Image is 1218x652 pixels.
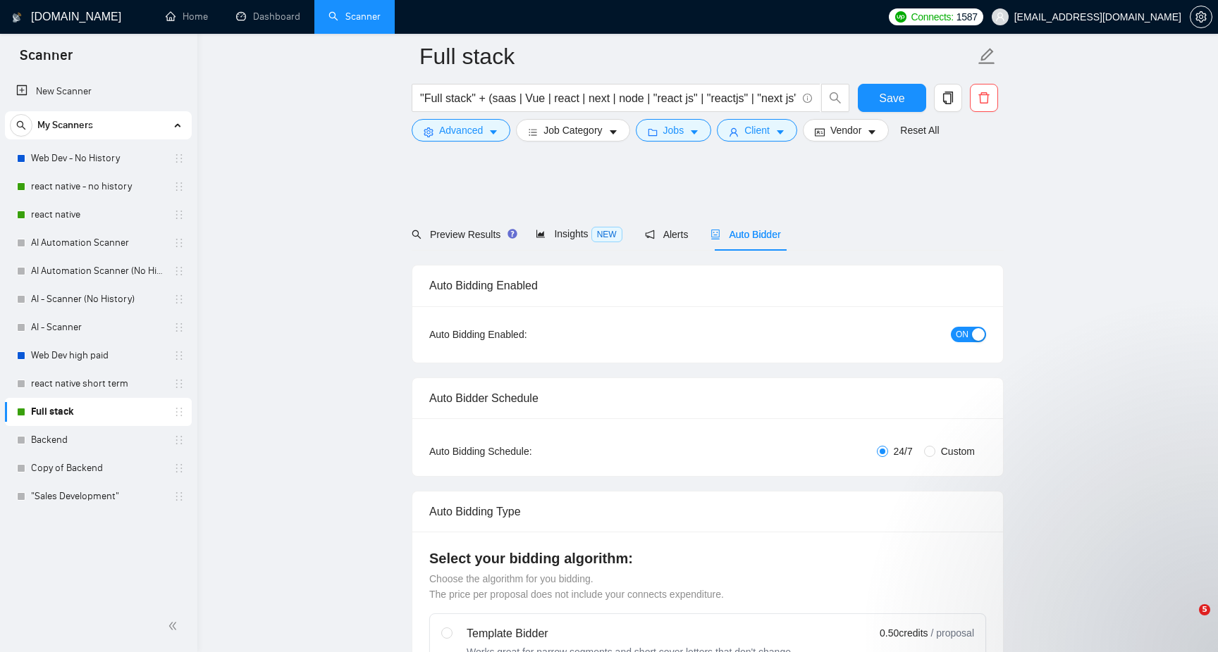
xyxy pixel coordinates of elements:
button: userClientcaret-down [717,119,797,142]
span: Preview Results [412,229,513,240]
button: barsJob Categorycaret-down [516,119,629,142]
span: search [822,92,849,104]
span: idcard [815,127,825,137]
span: Save [879,89,904,107]
span: caret-down [608,127,618,137]
a: AI - Scanner [31,313,165,341]
span: 5 [1199,604,1210,615]
div: Tooltip anchor [506,227,519,240]
div: Auto Bidding Enabled: [429,327,615,342]
span: double-left [168,619,182,633]
button: setting [1190,6,1212,28]
span: Choose the algorithm for you bidding. The price per proposal does not include your connects expen... [429,573,724,600]
span: caret-down [488,127,498,137]
a: react native - no history [31,173,165,201]
div: Auto Bidding Schedule: [429,444,615,459]
span: Alerts [645,229,689,240]
span: / proposal [931,626,974,640]
span: holder [173,463,185,474]
a: Backend [31,426,165,454]
span: search [412,230,422,239]
span: holder [173,294,185,305]
span: user [729,127,739,137]
button: idcardVendorcaret-down [803,119,889,142]
span: ON [956,327,968,342]
a: searchScanner [328,11,381,23]
a: AI Automation Scanner [31,229,165,257]
button: folderJobscaret-down [636,119,712,142]
span: caret-down [867,127,877,137]
span: Connects: [911,9,953,25]
span: robot [710,230,720,239]
span: notification [645,230,655,239]
span: caret-down [689,127,699,137]
div: Auto Bidding Enabled [429,265,986,306]
a: AI - Scanner (No History) [31,285,165,313]
span: user [995,12,1005,22]
a: setting [1190,11,1212,23]
span: folder [648,127,658,137]
span: copy [935,92,961,104]
span: 1587 [956,9,978,25]
li: New Scanner [5,77,192,106]
a: "Sales Development" [31,482,165,510]
span: holder [173,434,185,446]
span: NEW [591,227,622,242]
button: search [821,84,849,112]
span: Auto Bidder [710,229,780,240]
span: holder [173,378,185,389]
span: Jobs [663,123,684,138]
button: copy [934,84,962,112]
iframe: Intercom live chat [1170,604,1204,638]
a: Web Dev - No History [31,144,165,173]
h4: Select your bidding algorithm: [429,548,986,568]
button: Save [858,84,926,112]
div: Template Bidder [467,625,794,642]
span: Job Category [543,123,602,138]
span: setting [424,127,433,137]
span: holder [173,153,185,164]
span: Vendor [830,123,861,138]
input: Search Freelance Jobs... [420,89,796,107]
li: My Scanners [5,111,192,510]
input: Scanner name... [419,39,975,74]
span: holder [173,237,185,249]
span: Client [744,123,770,138]
a: homeHome [166,11,208,23]
span: holder [173,406,185,418]
span: holder [173,491,185,502]
span: Custom [935,444,980,459]
img: upwork-logo.png [895,11,906,23]
span: Insights [536,228,622,239]
span: area-chart [536,229,546,239]
span: setting [1191,11,1212,23]
a: Copy of Backend [31,454,165,482]
button: settingAdvancedcaret-down [412,119,510,142]
img: logo [12,6,22,29]
a: dashboardDashboard [236,11,300,23]
span: search [11,120,32,130]
a: Reset All [900,123,939,138]
button: search [10,114,32,137]
div: Auto Bidder Schedule [429,378,986,418]
span: bars [528,127,538,137]
span: holder [173,181,185,192]
a: Full stack [31,398,165,426]
div: Auto Bidding Type [429,491,986,532]
span: My Scanners [37,111,93,139]
span: holder [173,322,185,333]
span: edit [978,47,996,65]
a: New Scanner [16,77,180,106]
span: Scanner [8,45,84,75]
a: AI Automation Scanner (No History) [31,257,165,285]
span: caret-down [775,127,785,137]
span: 0.50 credits [880,625,928,641]
span: 24/7 [888,444,918,459]
span: holder [173,265,185,277]
span: holder [173,209,185,220]
span: info-circle [803,94,812,103]
button: delete [970,84,998,112]
a: react native short term [31,370,165,398]
a: react native [31,201,165,229]
span: holder [173,350,185,361]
